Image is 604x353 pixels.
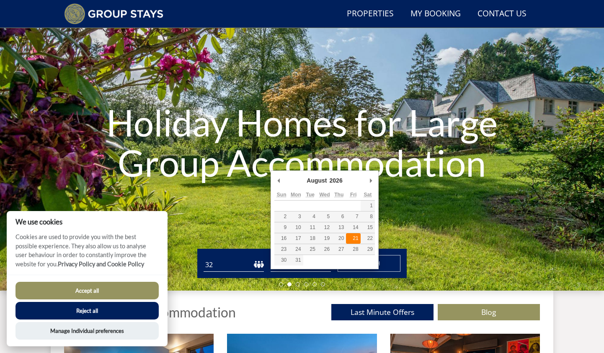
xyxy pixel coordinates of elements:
button: 15 [361,222,375,233]
button: 24 [289,244,303,255]
a: Privacy Policy and Cookie Policy [58,260,144,268]
button: Manage Individual preferences [15,322,159,340]
button: 11 [303,222,317,233]
abbr: Sunday [277,192,287,198]
button: 7 [346,211,360,222]
button: 22 [361,233,375,244]
button: 17 [289,233,303,244]
button: 8 [361,211,375,222]
button: 6 [332,211,346,222]
button: 18 [303,233,317,244]
button: 3 [289,211,303,222]
button: Previous Month [274,174,283,187]
button: 31 [289,255,303,265]
button: 19 [317,233,332,244]
button: 21 [346,233,360,244]
button: 1 [361,201,375,211]
button: 25 [303,244,317,255]
button: 27 [332,244,346,255]
button: Next Month [367,174,375,187]
button: 2 [274,211,289,222]
button: 5 [317,211,332,222]
abbr: Thursday [334,192,343,198]
button: 10 [289,222,303,233]
abbr: Wednesday [319,192,330,198]
a: Properties [343,5,397,23]
button: 16 [274,233,289,244]
button: 29 [361,244,375,255]
div: 2026 [328,174,344,187]
button: 28 [346,244,360,255]
a: Blog [438,304,540,320]
p: Cookies are used to provide you with the best possible experience. They also allow us to analyse ... [7,232,168,275]
abbr: Tuesday [306,192,314,198]
a: Contact Us [474,5,530,23]
a: Last Minute Offers [331,304,434,320]
a: My Booking [407,5,464,23]
div: August [305,174,328,187]
abbr: Saturday [364,192,372,198]
abbr: Monday [291,192,301,198]
button: Accept all [15,282,159,299]
button: 23 [274,244,289,255]
abbr: Friday [350,192,356,198]
button: 14 [346,222,360,233]
button: 20 [332,233,346,244]
button: 4 [303,211,317,222]
button: 9 [274,222,289,233]
img: Group Stays [64,3,163,24]
button: Reject all [15,302,159,320]
h2: We use cookies [7,218,168,226]
button: 30 [274,255,289,265]
button: 13 [332,222,346,233]
h1: Holiday Homes for Large Group Accommodation [90,86,513,199]
button: 12 [317,222,332,233]
button: 26 [317,244,332,255]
